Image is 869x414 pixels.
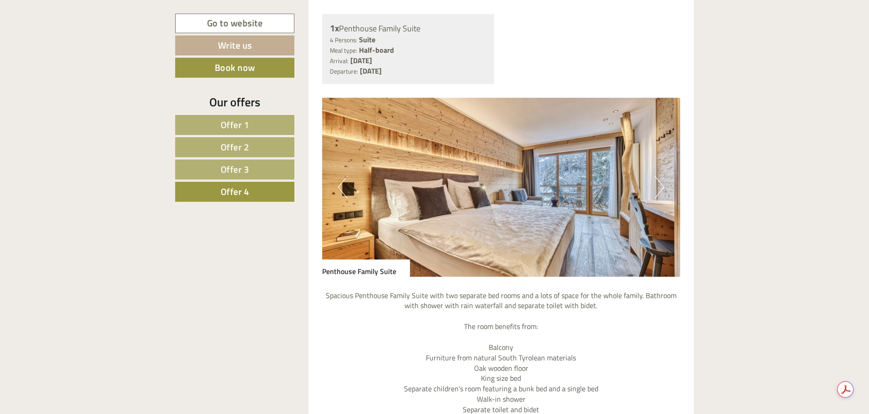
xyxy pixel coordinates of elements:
b: [DATE] [360,65,382,76]
small: 4 Persons: [330,35,357,45]
b: 1x [330,21,339,35]
b: Half-board [359,45,394,55]
img: image [322,98,681,277]
div: Penthouse Family Suite [322,259,410,277]
small: Departure: [330,67,358,76]
button: Previous [338,176,348,199]
a: Book now [175,58,294,78]
button: Next [655,176,664,199]
span: Offer 2 [221,140,249,154]
span: Offer 4 [221,185,249,199]
small: Arrival: [330,56,349,65]
b: Suite [359,34,375,45]
div: Our offers [175,94,294,110]
span: Offer 1 [221,118,249,132]
a: Write us [175,35,294,55]
small: Meal type: [330,46,357,55]
a: Go to website [175,14,294,33]
span: Offer 3 [221,162,249,176]
b: [DATE] [350,55,372,66]
div: Penthouse Family Suite [330,22,487,35]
